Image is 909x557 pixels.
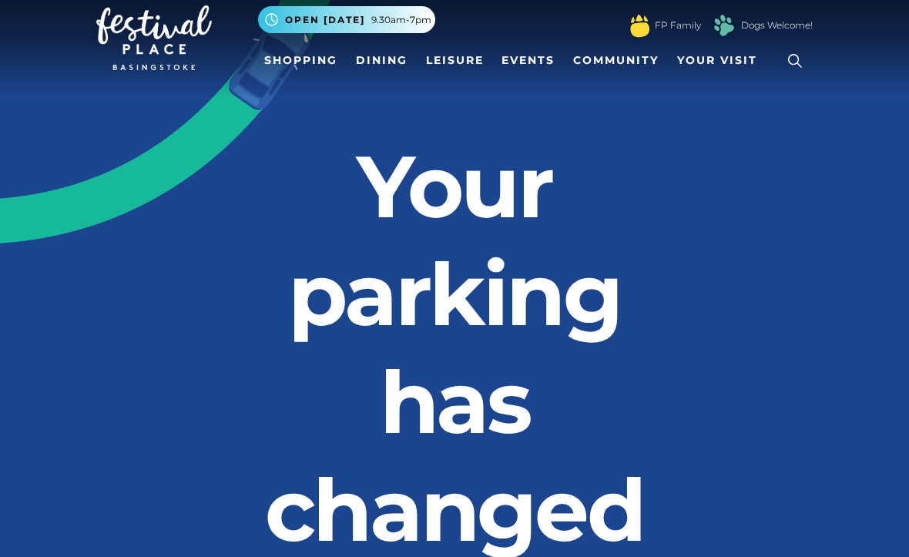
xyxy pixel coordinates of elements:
[258,6,435,33] button: Open [DATE] 9.30am-7pm
[495,46,561,75] a: Events
[371,13,431,27] span: 9.30am-7pm
[567,46,665,75] a: Community
[96,5,212,70] img: Festival Place Logo
[258,46,344,75] a: Shopping
[350,46,414,75] a: Dining
[285,13,365,27] span: Open [DATE]
[420,46,490,75] a: Leisure
[671,46,771,75] a: Your Visit
[655,18,701,32] a: FP Family
[677,52,757,69] span: Your Visit
[741,18,813,32] a: Dogs Welcome!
